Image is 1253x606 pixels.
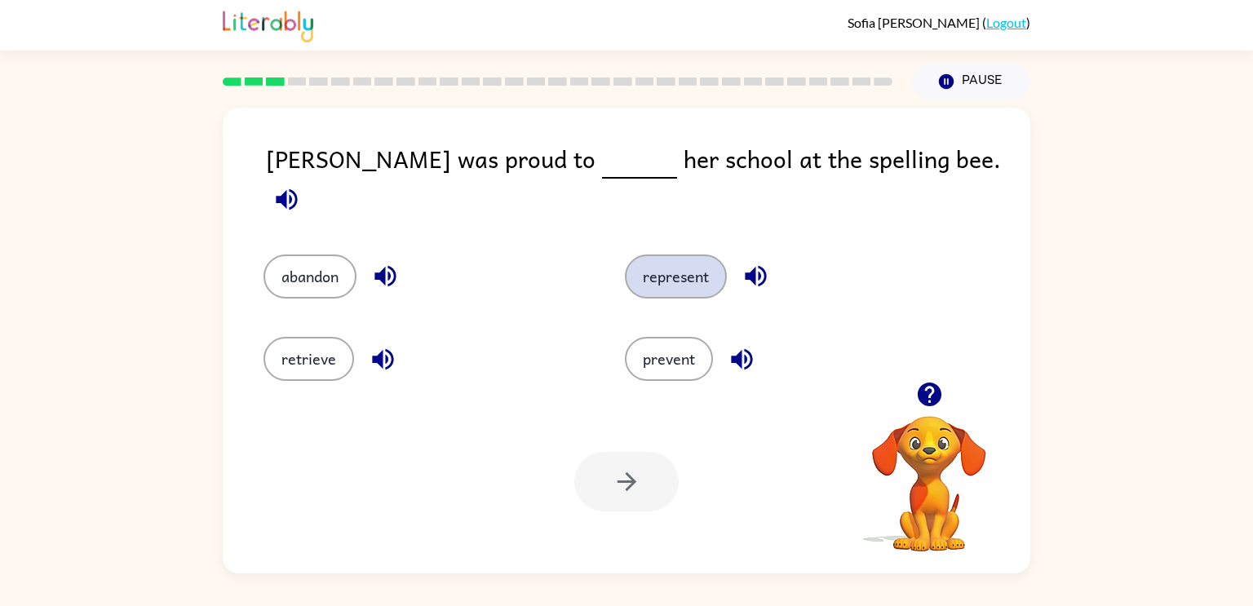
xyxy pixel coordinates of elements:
a: Logout [986,15,1026,30]
button: represent [625,254,727,299]
button: retrieve [263,337,354,381]
button: Pause [912,63,1030,100]
button: abandon [263,254,356,299]
span: Sofia [PERSON_NAME] [848,15,982,30]
img: Literably [223,7,313,42]
video: Your browser must support playing .mp4 files to use Literably. Please try using another browser. [848,391,1011,554]
div: [PERSON_NAME] was proud to her school at the spelling bee. [266,140,1030,222]
div: ( ) [848,15,1030,30]
button: prevent [625,337,713,381]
